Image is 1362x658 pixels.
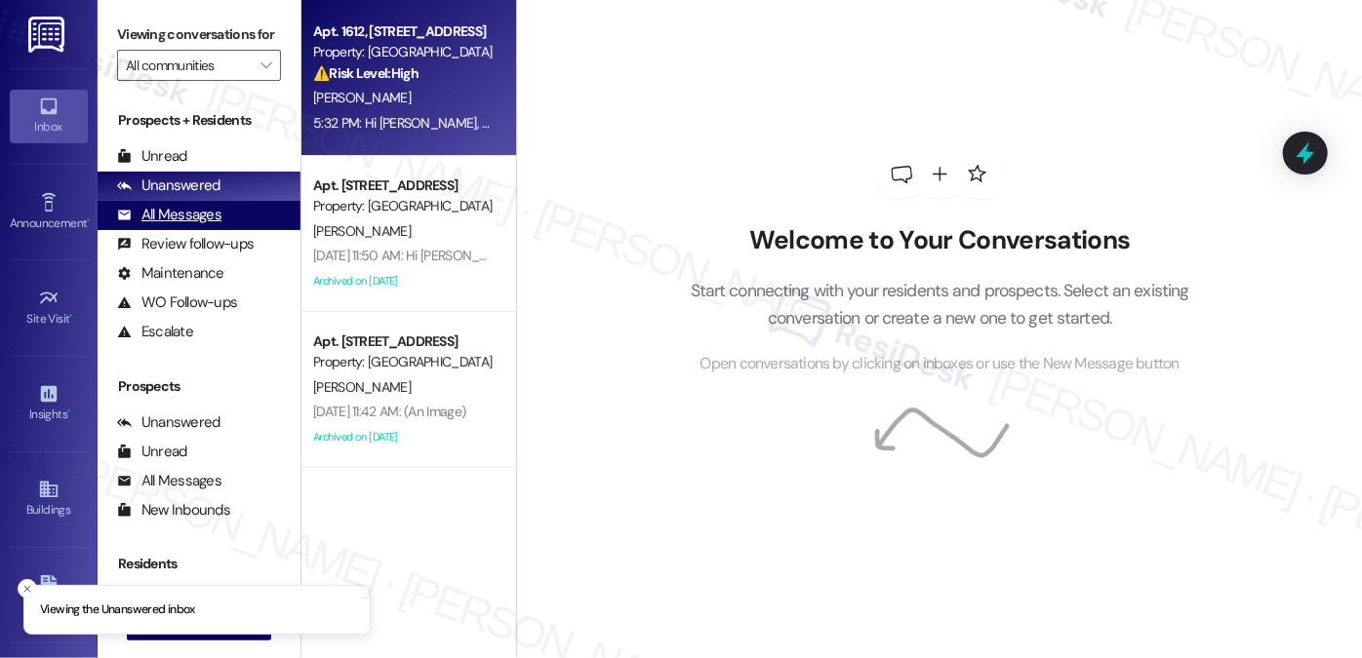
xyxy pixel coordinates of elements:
[10,377,88,430] a: Insights •
[313,247,1231,264] div: [DATE] 11:50 AM: Hi [PERSON_NAME], Just a reminder - Game Night is happening tonight! Check out t...
[313,403,465,420] div: [DATE] 11:42 AM: (An Image)
[313,175,494,196] div: Apt. [STREET_ADDRESS]
[313,89,411,106] span: [PERSON_NAME]
[10,569,88,622] a: Leads
[260,58,271,73] i: 
[313,378,411,396] span: [PERSON_NAME]
[117,471,221,491] div: All Messages
[18,579,37,599] button: Close toast
[661,277,1219,332] p: Start connecting with your residents and prospects. Select an existing conversation or create a n...
[117,322,193,342] div: Escalate
[313,196,494,216] div: Property: [GEOGRAPHIC_DATA]
[661,225,1219,256] h2: Welcome to Your Conversations
[67,405,70,418] span: •
[10,90,88,142] a: Inbox
[313,331,494,352] div: Apt. [STREET_ADDRESS]
[87,213,90,227] span: •
[117,146,187,167] div: Unread
[117,234,254,254] div: Review follow-ups
[10,473,88,525] a: Buildings
[117,292,237,313] div: WO Follow-ups
[701,352,1180,376] span: Open conversations by clicking on inboxes or use the New Message button
[117,205,221,225] div: All Messages
[313,42,494,62] div: Property: [GEOGRAPHIC_DATA]
[10,282,88,334] a: Site Visit •
[117,19,281,50] label: Viewing conversations for
[117,500,230,521] div: New Inbounds
[313,222,411,240] span: [PERSON_NAME]
[313,21,494,42] div: Apt. 1612, [STREET_ADDRESS]
[40,601,195,619] p: Viewing the Unanswered inbox
[313,352,494,372] div: Property: [GEOGRAPHIC_DATA]
[98,376,300,397] div: Prospects
[117,442,187,462] div: Unread
[311,425,496,449] div: Archived on [DATE]
[28,17,68,53] img: ResiDesk Logo
[117,263,224,284] div: Maintenance
[117,412,220,433] div: Unanswered
[126,50,250,81] input: All communities
[313,64,419,82] strong: ⚠️ Risk Level: High
[98,554,300,574] div: Residents
[98,110,300,131] div: Prospects + Residents
[117,175,220,196] div: Unanswered
[311,269,496,293] div: Archived on [DATE]
[70,309,73,323] span: •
